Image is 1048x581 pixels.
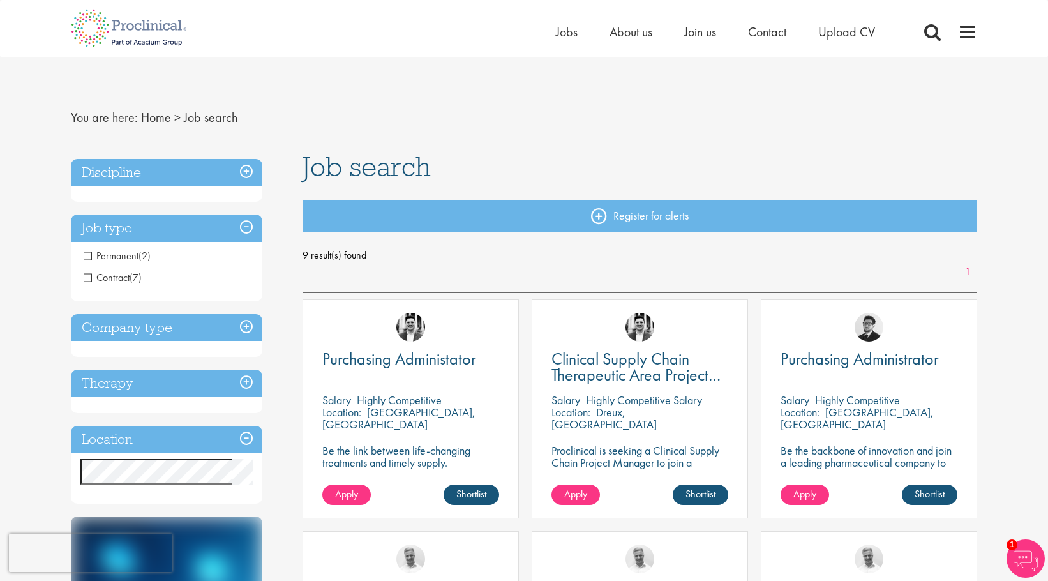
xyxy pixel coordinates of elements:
a: breadcrumb link [141,109,171,126]
img: Joshua Bye [855,545,883,573]
span: Location: [551,405,590,419]
a: Upload CV [818,24,875,40]
img: Edward Little [396,313,425,342]
h3: Discipline [71,159,262,186]
p: Proclinical is seeking a Clinical Supply Chain Project Manager to join a dynamic team dedicated t... [551,444,728,505]
a: Join us [684,24,716,40]
span: Apply [793,487,816,501]
span: Permanent [84,249,138,262]
p: [GEOGRAPHIC_DATA], [GEOGRAPHIC_DATA] [781,405,934,432]
span: Purchasing Administrator [781,348,939,370]
span: Permanent [84,249,151,262]
span: Job search [184,109,237,126]
a: Purchasing Administator [322,351,499,367]
span: Salary [322,393,351,407]
p: Dreux, [GEOGRAPHIC_DATA] [551,405,657,432]
span: Salary [551,393,580,407]
span: Apply [335,487,358,501]
a: Shortlist [902,485,957,505]
span: Job search [303,149,431,184]
h3: Location [71,426,262,453]
a: Apply [781,485,829,505]
a: Purchasing Administrator [781,351,957,367]
img: Chatbot [1007,539,1045,578]
span: Location: [781,405,820,419]
a: Jobs [556,24,578,40]
img: Joshua Bye [396,545,425,573]
a: About us [610,24,652,40]
a: Contact [748,24,786,40]
a: 1 [959,265,977,280]
p: Highly Competitive [815,393,900,407]
span: Apply [564,487,587,501]
p: Highly Competitive Salary [586,393,702,407]
p: Highly Competitive [357,393,442,407]
h3: Company type [71,314,262,342]
img: Edward Little [625,313,654,342]
h3: Job type [71,215,262,242]
span: 1 [1007,539,1017,550]
h3: Therapy [71,370,262,397]
p: Be the backbone of innovation and join a leading pharmaceutical company to help keep life-changin... [781,444,957,493]
a: Apply [551,485,600,505]
a: Register for alerts [303,200,978,232]
iframe: reCAPTCHA [9,534,172,572]
a: Shortlist [673,485,728,505]
span: 9 result(s) found [303,246,978,265]
p: [GEOGRAPHIC_DATA], [GEOGRAPHIC_DATA] [322,405,475,432]
img: Todd Wigmore [855,313,883,342]
span: Purchasing Administator [322,348,476,370]
span: > [174,109,181,126]
span: You are here: [71,109,138,126]
span: Contract [84,271,130,284]
img: Joshua Bye [625,545,654,573]
span: Clinical Supply Chain Therapeutic Area Project Manager [551,348,721,402]
span: Salary [781,393,809,407]
span: (2) [138,249,151,262]
span: (7) [130,271,142,284]
a: Apply [322,485,371,505]
span: Contract [84,271,142,284]
p: Be the link between life-changing treatments and timely supply. [322,444,499,469]
span: Location: [322,405,361,419]
a: Clinical Supply Chain Therapeutic Area Project Manager [551,351,728,383]
a: Shortlist [444,485,499,505]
